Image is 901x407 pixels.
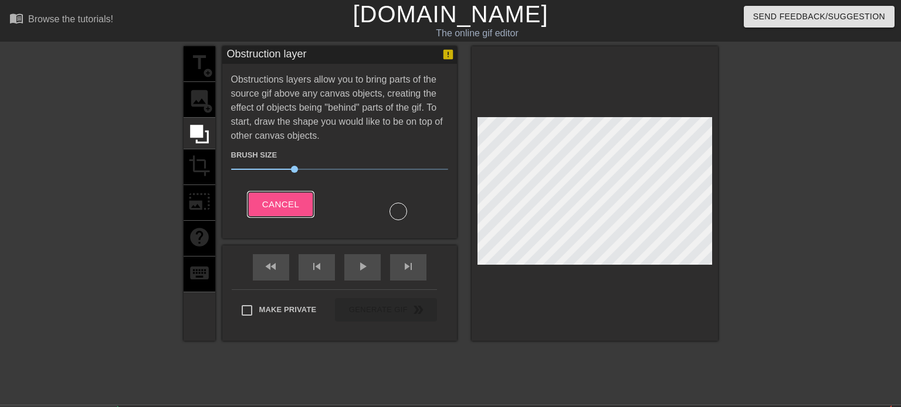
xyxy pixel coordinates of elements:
[227,46,307,64] div: Obstruction layer
[231,149,277,161] label: Brush Size
[248,192,313,217] button: Cancel
[259,304,317,316] span: Make Private
[353,1,548,27] a: [DOMAIN_NAME]
[401,259,415,273] span: skip_next
[28,14,113,24] div: Browse the tutorials!
[355,259,370,273] span: play_arrow
[753,9,885,24] span: Send Feedback/Suggestion
[9,11,113,29] a: Browse the tutorials!
[9,11,23,25] span: menu_book
[262,197,299,212] span: Cancel
[306,26,648,40] div: The online gif editor
[744,6,895,28] button: Send Feedback/Suggestion
[310,259,324,273] span: skip_previous
[231,73,448,220] div: Obstructions layers allow you to bring parts of the source gif above any canvas objects, creating...
[264,259,278,273] span: fast_rewind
